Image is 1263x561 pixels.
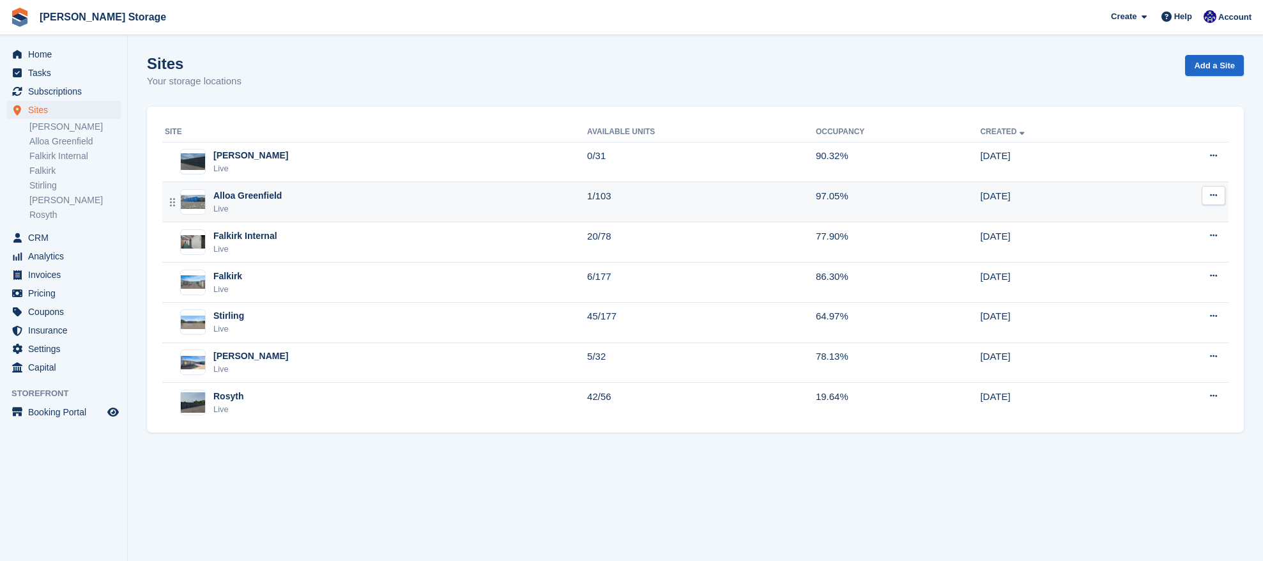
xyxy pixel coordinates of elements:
span: Booking Portal [28,403,105,421]
td: 0/31 [587,142,816,182]
span: Create [1111,10,1137,23]
a: [PERSON_NAME] [29,194,121,206]
span: Invoices [28,266,105,284]
div: Falkirk [213,270,242,283]
div: Live [213,363,288,376]
span: Account [1218,11,1252,24]
span: Help [1174,10,1192,23]
a: menu [6,284,121,302]
div: Alloa Greenfield [213,189,282,203]
a: Falkirk [29,165,121,177]
a: menu [6,45,121,63]
a: menu [6,101,121,119]
div: Live [213,243,277,256]
td: 5/32 [587,342,816,383]
img: Image of Alloa Kelliebank site [181,153,205,171]
td: 78.13% [816,342,981,383]
span: Coupons [28,303,105,321]
a: menu [6,266,121,284]
th: Available Units [587,122,816,142]
a: menu [6,403,121,421]
div: Falkirk Internal [213,229,277,243]
div: [PERSON_NAME] [213,149,288,162]
a: Preview store [105,404,121,420]
td: 6/177 [587,263,816,303]
div: Live [213,203,282,215]
div: Stirling [213,309,244,323]
div: Rosyth [213,390,243,403]
span: Capital [28,358,105,376]
td: 77.90% [816,222,981,263]
span: Settings [28,340,105,358]
img: Image of Falkirk Internal site [181,235,205,249]
a: Stirling [29,180,121,192]
a: menu [6,64,121,82]
span: Sites [28,101,105,119]
p: Your storage locations [147,74,241,89]
a: menu [6,321,121,339]
h1: Sites [147,55,241,72]
a: [PERSON_NAME] Storage [34,6,171,27]
td: 20/78 [587,222,816,263]
span: Storefront [11,387,127,400]
a: menu [6,303,121,321]
td: [DATE] [980,302,1137,342]
th: Occupancy [816,122,981,142]
td: 19.64% [816,383,981,422]
td: 86.30% [816,263,981,303]
td: 42/56 [587,383,816,422]
a: menu [6,247,121,265]
td: [DATE] [980,263,1137,303]
td: 1/103 [587,182,816,222]
a: Rosyth [29,209,121,221]
span: Insurance [28,321,105,339]
td: 90.32% [816,142,981,182]
div: [PERSON_NAME] [213,350,288,363]
img: Image of Alloa Greenfield site [181,195,205,209]
th: Site [162,122,587,142]
a: Add a Site [1185,55,1244,76]
td: [DATE] [980,383,1137,422]
img: Image of Livingston site [181,356,205,369]
span: Tasks [28,64,105,82]
img: stora-icon-8386f47178a22dfd0bd8f6a31ec36ba5ce8667c1dd55bd0f319d3a0aa187defe.svg [10,8,29,27]
div: Live [213,162,288,175]
span: Home [28,45,105,63]
img: Image of Rosyth site [181,392,205,413]
a: Alloa Greenfield [29,135,121,148]
td: 45/177 [587,302,816,342]
span: Analytics [28,247,105,265]
div: Live [213,323,244,335]
span: Pricing [28,284,105,302]
img: Image of Falkirk site [181,275,205,289]
td: [DATE] [980,142,1137,182]
a: menu [6,340,121,358]
td: [DATE] [980,342,1137,383]
img: Ross Watt [1204,10,1216,23]
a: Created [980,127,1027,136]
a: Falkirk Internal [29,150,121,162]
a: menu [6,229,121,247]
div: Live [213,283,242,296]
span: CRM [28,229,105,247]
a: menu [6,358,121,376]
a: [PERSON_NAME] [29,121,121,133]
span: Subscriptions [28,82,105,100]
a: menu [6,82,121,100]
td: 97.05% [816,182,981,222]
td: [DATE] [980,222,1137,263]
td: [DATE] [980,182,1137,222]
td: 64.97% [816,302,981,342]
div: Live [213,403,243,416]
img: Image of Stirling site [181,316,205,329]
